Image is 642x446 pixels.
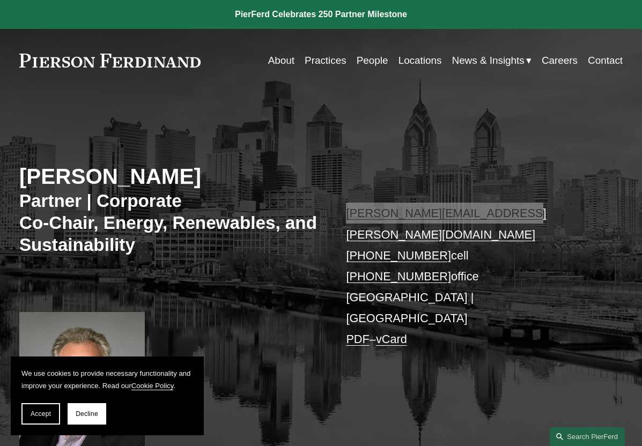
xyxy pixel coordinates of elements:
a: [PERSON_NAME][EMAIL_ADDRESS][PERSON_NAME][DOMAIN_NAME] [346,206,546,241]
p: cell office [GEOGRAPHIC_DATA] | [GEOGRAPHIC_DATA] – [346,203,597,350]
h3: Partner | Corporate Co-Chair, Energy, Renewables, and Sustainability [19,190,321,256]
span: Decline [76,410,98,418]
a: Practices [305,50,346,71]
a: Locations [399,50,442,71]
a: Careers [542,50,578,71]
a: Search this site [550,427,625,446]
button: Decline [68,403,106,425]
h2: [PERSON_NAME] [19,163,321,190]
a: People [357,50,388,71]
a: [PHONE_NUMBER] [346,270,451,283]
a: About [268,50,294,71]
span: Accept [31,410,51,418]
a: vCard [376,332,407,346]
a: Cookie Policy [131,382,173,390]
section: Cookie banner [11,356,204,435]
a: [PHONE_NUMBER] [346,249,451,262]
p: We use cookies to provide necessary functionality and improve your experience. Read our . [21,367,193,392]
a: Contact [588,50,623,71]
button: Accept [21,403,60,425]
span: News & Insights [452,51,525,70]
a: folder dropdown [452,50,532,71]
a: PDF [346,332,369,346]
